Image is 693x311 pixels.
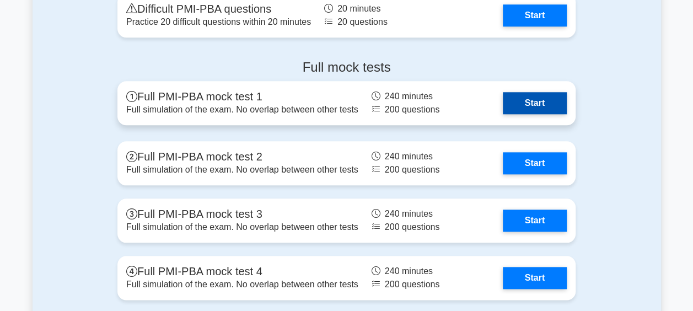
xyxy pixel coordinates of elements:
[117,60,576,76] h4: Full mock tests
[503,92,567,114] a: Start
[503,152,567,174] a: Start
[503,4,567,26] a: Start
[503,267,567,289] a: Start
[503,210,567,232] a: Start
